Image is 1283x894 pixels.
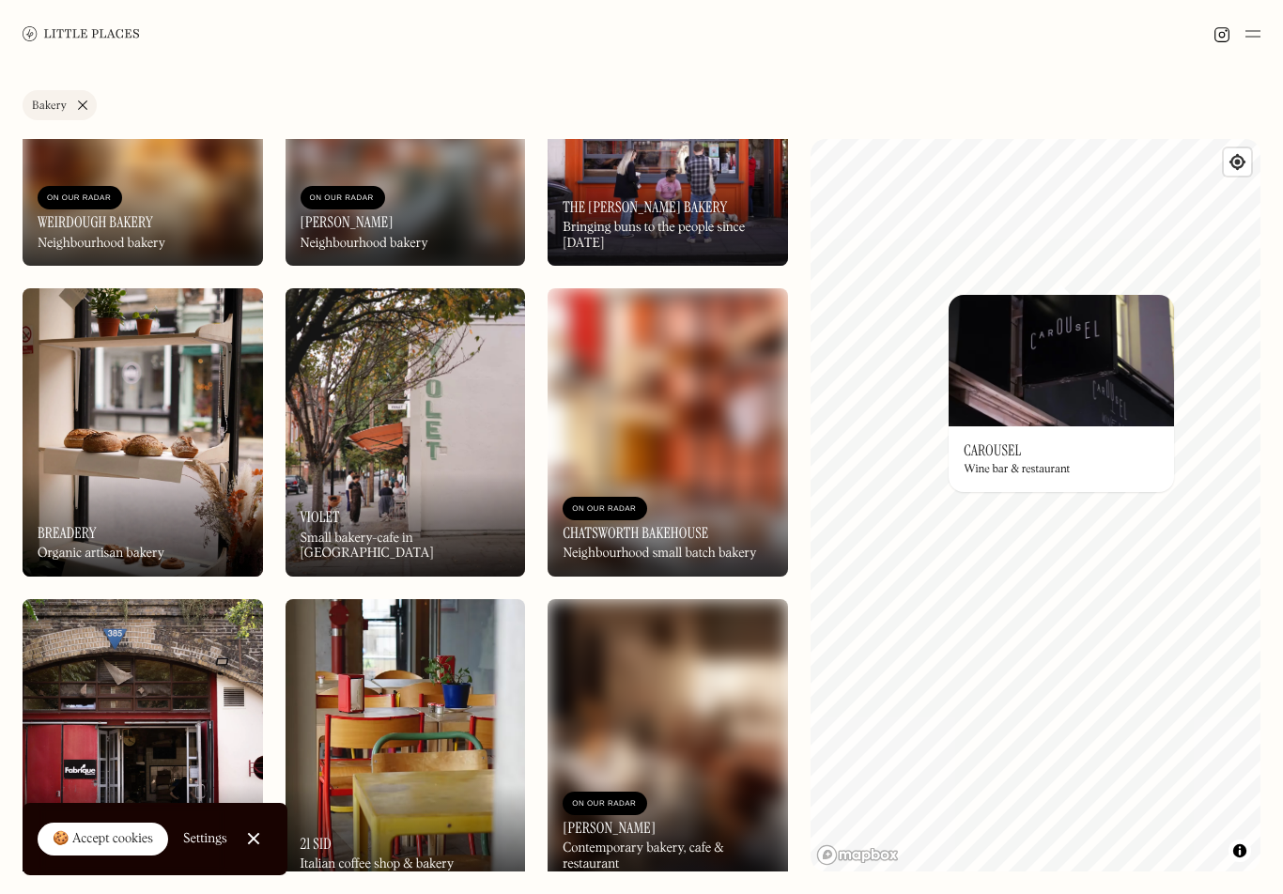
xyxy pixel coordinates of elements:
[1234,840,1245,861] span: Toggle attribution
[964,441,1021,459] h3: Carousel
[816,844,899,866] a: Mapbox homepage
[32,100,67,112] div: Bakery
[23,599,263,887] img: Fabrique
[301,856,455,872] div: Italian coffee shop & bakery
[38,213,153,231] h3: Weirdough Bakery
[811,139,1260,871] canvas: Map
[964,463,1070,476] div: Wine bar & restaurant
[563,546,756,562] div: Neighbourhood small batch bakery
[572,794,638,813] div: On Our Radar
[548,288,788,577] a: Chatsworth BakehouseChatsworth BakehouseOn Our RadarChatsworth BakehouseNeighbourhood small batch...
[235,820,272,857] a: Close Cookie Popup
[301,213,394,231] h3: [PERSON_NAME]
[563,819,656,837] h3: [PERSON_NAME]
[23,288,263,577] a: BreaderyBreaderyBreaderyOrganic artisan bakery
[563,220,773,252] div: Bringing buns to the people since [DATE]
[47,189,113,208] div: On Our Radar
[563,840,773,872] div: Contemporary bakery, cafe & restaurant
[548,599,788,887] img: Jolene
[38,546,164,562] div: Organic artisan bakery
[572,500,638,518] div: On Our Radar
[1229,840,1251,862] button: Toggle attribution
[548,599,788,887] a: Jolene Jolene On Our Radar[PERSON_NAME]Contemporary bakery, cafe & restaurant
[183,818,227,860] a: Settings
[38,524,97,542] h3: Breadery
[38,823,168,856] a: 🍪 Accept cookies
[38,236,165,252] div: Neighbourhood bakery
[301,236,428,252] div: Neighbourhood bakery
[53,830,153,849] div: 🍪 Accept cookies
[183,832,227,845] div: Settings
[286,288,526,577] img: Violet
[301,835,332,853] h3: 21 Sid
[301,531,511,563] div: Small bakery-cafe in [GEOGRAPHIC_DATA]
[563,524,708,542] h3: Chatsworth Bakehouse
[286,599,526,887] img: 21 Sid
[563,198,727,216] h3: The [PERSON_NAME] Bakery
[949,295,1174,426] img: Carousel
[23,288,263,577] img: Breadery
[23,599,263,887] a: FabriqueFabriqueFabriqueArtisanal stone oven bakery
[1224,148,1251,176] button: Find my location
[949,295,1174,492] a: CarouselCarouselCarouselWine bar & restaurant
[23,90,97,120] a: Bakery
[286,288,526,577] a: VioletVioletVioletSmall bakery-cafe in [GEOGRAPHIC_DATA]
[253,839,254,840] div: Close Cookie Popup
[301,508,340,526] h3: Violet
[310,189,376,208] div: On Our Radar
[286,599,526,887] a: 21 Sid21 Sid21 SidItalian coffee shop & bakery
[548,288,788,577] img: Chatsworth Bakehouse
